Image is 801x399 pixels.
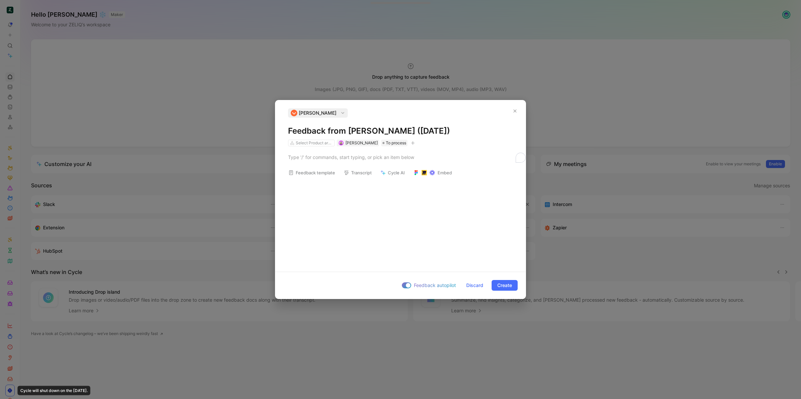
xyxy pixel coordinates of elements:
img: avatar [339,141,343,145]
span: Feedback autopilot [414,281,456,289]
div: To enrich screen reader interactions, please activate Accessibility in Grammarly extension settings [275,146,526,168]
button: Feedback autopilot [400,281,458,290]
button: Transcript [341,168,375,177]
button: Embed [411,168,455,177]
div: To process [381,140,408,146]
div: Select Product areas [296,140,333,146]
button: Create [492,280,518,291]
span: Create [497,281,512,289]
button: Cycle AI [377,168,408,177]
span: [PERSON_NAME] [345,140,378,145]
button: Feedback template [285,168,338,177]
button: logo[PERSON_NAME] [288,108,348,118]
button: Discard [461,280,489,291]
img: logo [291,110,297,116]
h1: Feedback from [PERSON_NAME] ([DATE]) [288,126,513,136]
span: To process [386,140,406,146]
span: Discard [466,281,483,289]
span: [PERSON_NAME] [299,109,336,117]
div: Cycle will shut down on the [DATE]. [18,386,90,395]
